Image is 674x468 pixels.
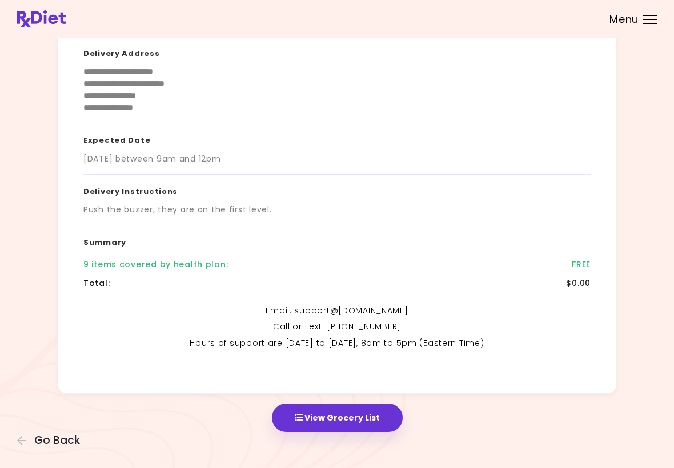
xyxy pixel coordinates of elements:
[83,304,591,318] p: Email :
[83,320,591,334] p: Call or Text :
[17,434,86,447] button: Go Back
[83,37,591,66] h3: Delivery Address
[83,259,228,271] div: 9 items covered by health plan :
[83,123,591,153] h3: Expected Date
[83,204,271,216] div: Push the buzzer, they are on the first level.
[17,10,66,27] img: RxDiet
[34,434,80,447] span: Go Back
[83,225,591,255] h3: Summary
[566,277,591,289] div: $0.00
[272,404,403,432] button: View Grocery List
[83,175,591,204] h3: Delivery Instructions
[294,305,408,316] a: support@[DOMAIN_NAME]
[83,337,591,350] p: Hours of support are [DATE] to [DATE], 8am to 5pm (Eastern Time)
[83,153,220,165] div: [DATE] between 9am and 12pm
[327,321,401,332] a: [PHONE_NUMBER]
[83,277,110,289] div: Total :
[609,14,639,25] span: Menu
[572,259,591,271] div: FREE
